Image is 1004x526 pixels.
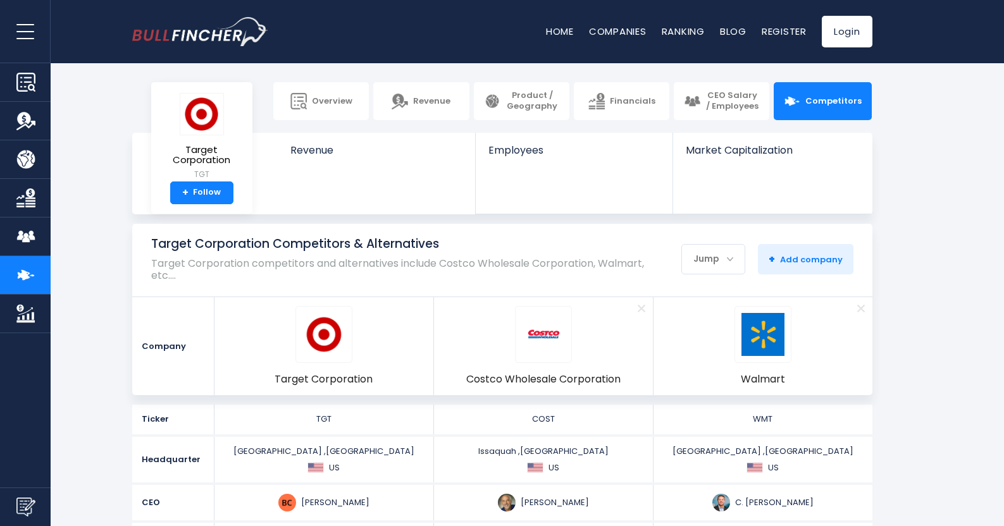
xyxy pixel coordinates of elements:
[686,144,858,156] span: Market Capitalization
[546,25,574,38] a: Home
[610,96,655,107] span: Financials
[132,485,214,520] div: CEO
[182,187,189,199] strong: +
[769,252,775,266] strong: +
[762,25,807,38] a: Register
[522,313,565,356] img: COST logo
[774,82,872,120] a: Competitors
[132,437,214,482] div: Headquarter
[476,133,672,178] a: Employees
[720,25,747,38] a: Blog
[161,92,243,181] a: Target Corporation TGT
[657,446,869,474] div: [GEOGRAPHIC_DATA] ,[GEOGRAPHIC_DATA]
[662,25,705,38] a: Ranking
[657,413,869,425] div: WMT
[218,413,430,425] div: TGT
[161,169,242,180] small: TGT
[657,494,869,511] div: C. [PERSON_NAME]
[132,297,214,395] div: Company
[218,446,430,474] div: [GEOGRAPHIC_DATA] ,[GEOGRAPHIC_DATA]
[758,244,853,274] button: +Add company
[741,372,785,386] span: Walmart
[631,297,653,319] a: Remove
[329,462,340,474] span: US
[734,306,791,386] a: WMT logo Walmart
[805,96,862,107] span: Competitors
[682,245,745,272] div: Jump
[170,181,233,204] a: +Follow
[674,82,769,120] a: CEO Salary / Employees
[769,254,843,265] span: Add company
[438,494,649,511] div: [PERSON_NAME]
[498,494,516,511] img: ron-m-vachris.jpg
[218,494,430,511] div: [PERSON_NAME]
[161,145,242,166] span: Target Corporation
[589,25,647,38] a: Companies
[151,236,659,252] h1: Target Corporation Competitors & Alternatives
[488,144,660,156] span: Employees
[438,446,649,474] div: Issaquah ,[GEOGRAPHIC_DATA]
[373,82,469,120] a: Revenue
[278,133,476,178] a: Revenue
[132,17,268,46] a: Go to homepage
[548,462,559,474] span: US
[132,17,268,46] img: bullfincher logo
[312,96,352,107] span: Overview
[466,372,621,386] span: Costco Wholesale Corporation
[505,90,559,112] span: Product / Geography
[275,372,373,386] span: Target Corporation
[705,90,759,112] span: CEO Salary / Employees
[132,405,214,434] div: Ticker
[438,413,649,425] div: COST
[273,82,369,120] a: Overview
[822,16,872,47] a: Login
[275,306,373,386] a: TGT logo Target Corporation
[741,313,784,356] img: WMT logo
[574,82,669,120] a: Financials
[768,462,779,474] span: US
[712,494,730,511] img: doug-mcmillon.jpg
[302,313,345,356] img: TGT logo
[290,144,463,156] span: Revenue
[413,96,450,107] span: Revenue
[850,297,872,319] a: Remove
[673,133,871,178] a: Market Capitalization
[466,306,621,386] a: COST logo Costco Wholesale Corporation
[151,257,659,281] p: Target Corporation competitors and alternatives include Costco Wholesale Corporation, Walmart, etc.…
[474,82,569,120] a: Product / Geography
